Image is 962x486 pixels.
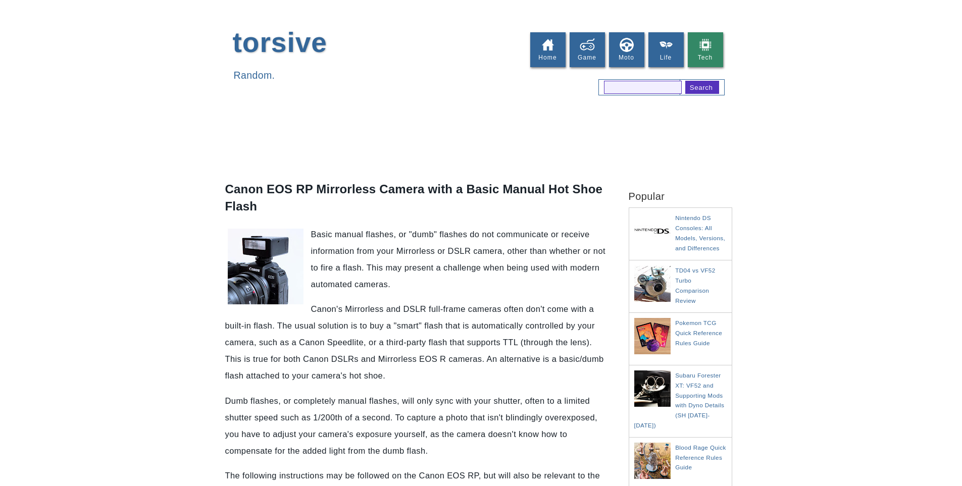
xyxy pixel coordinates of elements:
img: plant_icon.png [659,37,674,52]
img: Blood Rage Quick Reference Rules Guide [634,443,673,479]
a: Game [570,32,605,67]
iframe: Advertisement [223,115,590,160]
a: Tech [688,32,723,67]
img: electronics_icon.png [698,37,713,52]
a: Nintendo DS Consoles: All Models, Versions, and Differences [675,214,725,251]
a: Life [648,32,684,67]
p: Dumb flashes, or completely manual flashes, will only sync with your shutter, often to a limited ... [225,393,611,459]
a: Home [530,32,566,67]
span: Random. [234,70,275,81]
img: steering_wheel_icon.png [619,37,634,52]
a: TD04 vs VF52 Turbo Comparison Review [675,267,716,304]
input: search [604,81,682,94]
p: Canon's Mirrorless and DSLR full-frame cameras often don't come with a built-in flash. The usual ... [225,301,611,384]
h2: Popular [629,176,732,202]
img: home%2Bicon.png [540,37,555,52]
a: torsive [233,27,327,58]
a: Pokemon TCG Quick Reference Rules Guide [675,319,722,346]
img: Canon RP with a manual flash on hot shoe mount [228,229,303,304]
img: TD04 vs VF52 Turbo Comparison Review [634,265,673,302]
img: Subaru Forester XT: VF52 and Supporting Mods with Dyno Details (SH 2008-2012) [634,370,673,407]
a: Blood Rage Quick Reference Rules Guide [675,444,726,471]
img: Pokemon TCG Quick Reference Rules Guide [634,318,673,354]
h1: Canon EOS RP Mirrorless Camera with a Basic Manual Hot Shoe Flash [225,181,611,214]
p: Basic manual flashes, or "dumb" flashes do not communicate or receive information from your Mirro... [225,226,611,293]
a: Moto [609,32,644,67]
a: Subaru Forester XT: VF52 and Supporting Mods with Dyno Details (SH [DATE]-[DATE]) [634,372,725,428]
img: Nintendo DS Consoles: All Models, Versions, and Differences [634,213,673,249]
img: game.png [580,37,595,52]
input: search [685,81,719,94]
